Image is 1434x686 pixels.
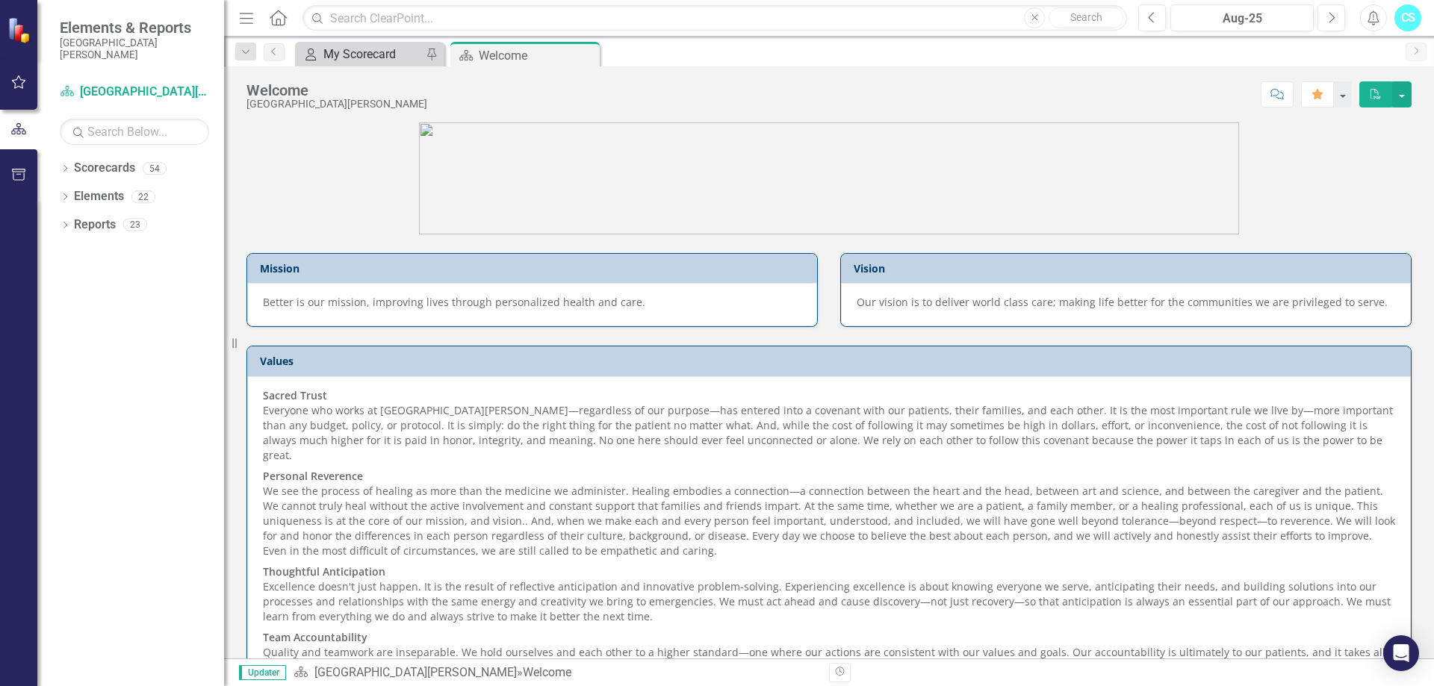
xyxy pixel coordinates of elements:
[479,46,596,65] div: Welcome
[263,466,1395,561] p: We see the process of healing as more than the medicine we administer. Healing embodies a connect...
[1394,4,1421,31] button: CS
[60,19,209,37] span: Elements & Reports
[74,160,135,177] a: Scorecards
[302,5,1127,31] input: Search ClearPoint...
[857,295,1395,310] p: Our vision is to deliver world class care; making life better for the communities we are privileg...
[523,665,571,679] div: Welcome
[239,665,286,680] span: Updater
[263,630,367,644] strong: Team Accountability
[123,219,147,231] div: 23
[131,190,155,203] div: 22
[260,355,1403,367] h3: Values
[294,664,818,682] div: »
[263,564,385,579] strong: Thoughtful Anticipation
[299,45,422,63] a: My Scorecard
[60,119,209,145] input: Search Below...
[419,122,1239,234] img: SJRMC%20new%20logo%203.jpg
[143,162,167,175] div: 54
[260,263,810,274] h3: Mission
[246,82,427,99] div: Welcome
[1383,635,1419,671] div: Open Intercom Messenger
[74,216,116,234] a: Reports
[263,388,1395,466] p: Everyone who works at [GEOGRAPHIC_DATA][PERSON_NAME]—regardless of our purpose—has entered into a...
[60,84,209,101] a: [GEOGRAPHIC_DATA][PERSON_NAME]
[854,263,1403,274] h3: Vision
[74,188,124,205] a: Elements
[314,665,517,679] a: [GEOGRAPHIC_DATA][PERSON_NAME]
[1070,11,1102,23] span: Search
[323,45,422,63] div: My Scorecard
[1170,4,1314,31] button: Aug-25
[7,17,34,43] img: ClearPoint Strategy
[263,469,363,483] strong: Personal Reverence
[1049,7,1123,28] button: Search
[246,99,427,110] div: [GEOGRAPHIC_DATA][PERSON_NAME]
[1176,10,1309,28] div: Aug-25
[263,295,801,310] p: Better is our mission, improving lives through personalized health and care.
[60,37,209,61] small: [GEOGRAPHIC_DATA][PERSON_NAME]
[263,561,1395,627] p: Excellence doesn't just happen. It is the result of reflective anticipation and innovative proble...
[263,627,1395,678] p: Quality and teamwork are inseparable. We hold ourselves and each other to a higher standard—one w...
[263,388,327,402] strong: Sacred Trust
